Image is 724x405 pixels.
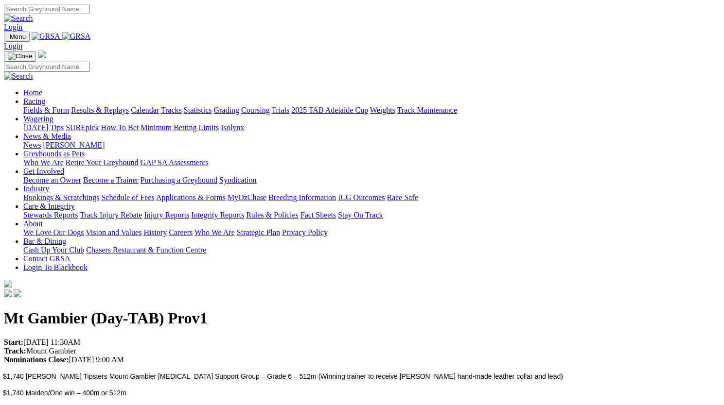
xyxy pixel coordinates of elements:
div: Wagering [23,123,720,132]
img: logo-grsa-white.png [4,280,12,287]
a: Contact GRSA [23,254,70,263]
a: 2025 TAB Adelaide Cup [291,106,368,114]
a: ICG Outcomes [338,193,385,202]
a: Greyhounds as Pets [23,150,85,158]
a: Retire Your Greyhound [66,158,139,167]
a: Racing [23,97,45,105]
a: Results & Replays [71,106,129,114]
a: News [23,141,41,149]
p: [DATE] 11:30AM Mount Gambier [DATE] 9:00 AM [4,338,720,364]
strong: Track: [4,347,26,355]
a: Chasers Restaurant & Function Centre [86,246,206,254]
a: Race Safe [387,193,418,202]
div: Industry [23,193,720,202]
a: Rules & Policies [246,211,299,219]
a: MyOzChase [228,193,266,202]
div: Get Involved [23,176,720,185]
a: GAP SA Assessments [141,158,209,167]
a: Login [4,23,22,31]
img: Search [4,14,33,23]
a: Tracks [161,106,182,114]
div: About [23,228,720,237]
a: Integrity Reports [191,211,244,219]
a: Weights [370,106,395,114]
a: Trials [271,106,289,114]
a: Schedule of Fees [101,193,154,202]
a: Stay On Track [338,211,383,219]
a: Track Maintenance [397,106,457,114]
a: Track Injury Rebate [80,211,142,219]
a: Login To Blackbook [23,263,88,271]
a: News & Media [23,132,71,140]
a: Careers [169,228,193,236]
a: Breeding Information [268,193,336,202]
a: Vision and Values [86,228,141,236]
img: GRSA [62,32,91,41]
div: News & Media [23,141,720,150]
a: Bar & Dining [23,237,66,245]
a: Minimum Betting Limits [141,123,219,132]
a: Stewards Reports [23,211,78,219]
a: Injury Reports [144,211,189,219]
div: Bar & Dining [23,246,720,254]
a: Purchasing a Greyhound [141,176,217,184]
img: logo-grsa-white.png [38,51,46,58]
a: Who We Are [23,158,64,167]
span: Menu [10,33,26,40]
a: Who We Are [194,228,235,236]
a: Isolynx [221,123,244,132]
div: Care & Integrity [23,211,720,219]
img: twitter.svg [14,289,21,297]
a: Privacy Policy [282,228,328,236]
a: How To Bet [101,123,139,132]
a: Strategic Plan [237,228,280,236]
a: Become a Trainer [83,176,139,184]
div: Racing [23,106,720,115]
a: [PERSON_NAME] [43,141,105,149]
strong: Nominations Close: [4,355,69,364]
a: [DATE] Tips [23,123,64,132]
a: Become an Owner [23,176,81,184]
a: Cash Up Your Club [23,246,84,254]
a: Statistics [184,106,212,114]
a: Home [23,88,42,97]
input: Search [4,4,90,14]
a: We Love Our Dogs [23,228,84,236]
a: Login [4,42,22,50]
a: Applications & Forms [156,193,226,202]
img: Close [8,52,32,60]
img: facebook.svg [4,289,12,297]
a: About [23,219,43,228]
a: Coursing [241,106,270,114]
a: Bookings & Scratchings [23,193,99,202]
a: Care & Integrity [23,202,75,210]
h1: Mt Gambier (Day-TAB) Prov1 [4,309,720,327]
a: Syndication [219,176,256,184]
img: Search [4,72,33,81]
span: $1,740 Maiden/One win – 400m or 512m [3,389,126,397]
div: Greyhounds as Pets [23,158,720,167]
strong: Start: [4,338,23,346]
a: Wagering [23,115,53,123]
a: Industry [23,185,49,193]
img: GRSA [32,32,60,41]
a: SUREpick [66,123,99,132]
a: History [143,228,167,236]
a: Get Involved [23,167,64,175]
a: Grading [214,106,239,114]
a: Calendar [131,106,159,114]
span: $1,740 [PERSON_NAME] Tipsters Mount Gambier [MEDICAL_DATA] Support Group – Grade 6 – 512m (Winnin... [3,372,563,380]
a: Fields & Form [23,106,69,114]
a: Fact Sheets [300,211,336,219]
button: Toggle navigation [4,51,36,62]
input: Search [4,62,90,72]
button: Toggle navigation [4,32,30,42]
